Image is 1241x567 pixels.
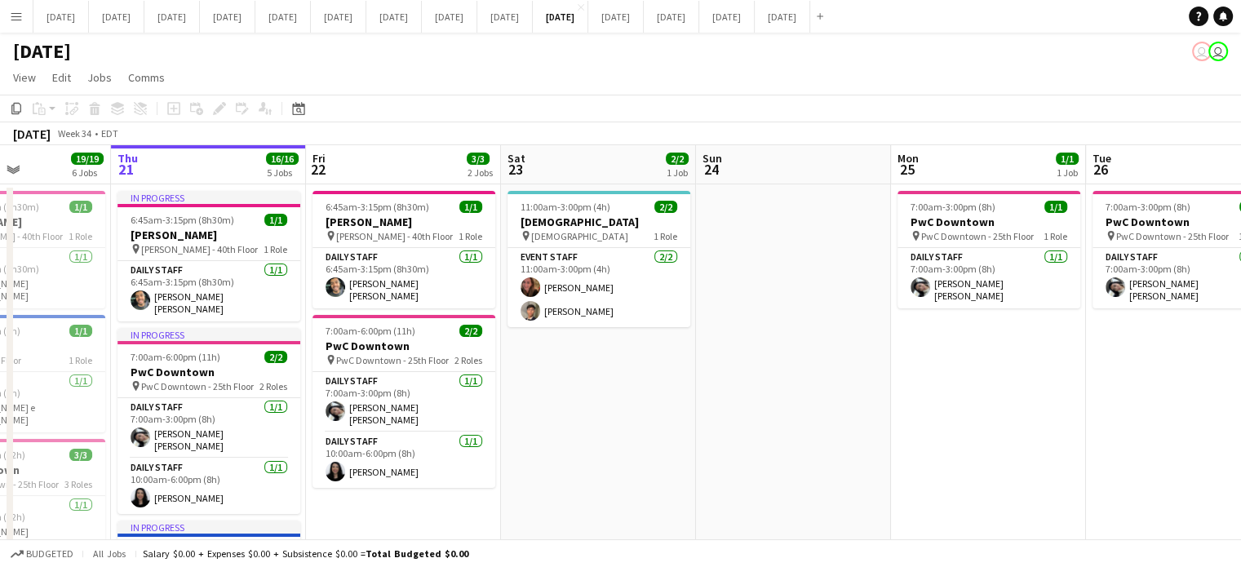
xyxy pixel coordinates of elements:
app-job-card: 7:00am-6:00pm (11h)2/2PwC Downtown PwC Downtown - 25th Floor2 RolesDaily Staff1/17:00am-3:00pm (8... [312,315,495,488]
button: [DATE] [89,1,144,33]
app-card-role: Daily Staff1/16:45am-3:15pm (8h30m)[PERSON_NAME] [PERSON_NAME] [312,248,495,308]
span: 1 Role [1044,230,1067,242]
span: 24 [700,160,722,179]
span: All jobs [90,547,129,560]
app-job-card: 11:00am-3:00pm (4h)2/2[DEMOGRAPHIC_DATA] [DEMOGRAPHIC_DATA]1 RoleEvent Staff2/211:00am-3:00pm (4h... [507,191,690,327]
span: 1/1 [1044,201,1067,213]
span: PwC Downtown - 25th Floor [141,380,254,392]
span: Comms [128,70,165,85]
app-user-avatar: Jolanta Rokowski [1208,42,1228,61]
span: [PERSON_NAME] - 40th Floor [336,230,453,242]
button: [DATE] [533,1,588,33]
button: [DATE] [311,1,366,33]
span: [PERSON_NAME] - 40th Floor [141,243,258,255]
span: 2/2 [654,201,677,213]
span: Tue [1093,151,1111,166]
app-card-role: Daily Staff1/17:00am-3:00pm (8h)[PERSON_NAME] [PERSON_NAME] [898,248,1080,308]
button: [DATE] [255,1,311,33]
app-card-role: Daily Staff1/16:45am-3:15pm (8h30m)[PERSON_NAME] [PERSON_NAME] [117,261,300,321]
button: [DATE] [644,1,699,33]
app-card-role: Daily Staff1/17:00am-3:00pm (8h)[PERSON_NAME] [PERSON_NAME] [312,372,495,432]
h3: [PERSON_NAME] [117,228,300,242]
a: Comms [122,67,171,88]
h3: PwC Downtown [117,365,300,379]
div: In progress [117,191,300,204]
div: EDT [101,127,118,140]
div: [DATE] [13,126,51,142]
button: [DATE] [477,1,533,33]
a: View [7,67,42,88]
app-card-role: Daily Staff1/17:00am-3:00pm (8h)[PERSON_NAME] [PERSON_NAME] [117,398,300,458]
span: 23 [505,160,525,179]
div: In progress [117,328,300,341]
span: 2/2 [666,153,689,165]
span: 6:45am-3:15pm (8h30m) [131,214,234,226]
span: 1/1 [69,201,92,213]
span: Jobs [87,70,112,85]
span: Sat [507,151,525,166]
span: 1 Role [69,230,92,242]
span: 7:00am-6:00pm (11h) [326,325,415,337]
span: 1/1 [69,325,92,337]
span: 1 Role [459,230,482,242]
span: 25 [895,160,919,179]
span: PwC Downtown - 25th Floor [1116,230,1229,242]
span: 2 Roles [259,380,287,392]
span: PwC Downtown - 25th Floor [336,354,449,366]
h3: PwC Downtown [898,215,1080,229]
span: 1/1 [459,201,482,213]
span: Sun [702,151,722,166]
span: 22 [310,160,326,179]
a: Jobs [81,67,118,88]
div: Salary $0.00 + Expenses $0.00 + Subsistence $0.00 = [143,547,468,560]
h3: PwC Downtown [312,339,495,353]
span: Budgeted [26,548,73,560]
span: 3 Roles [64,478,92,490]
button: [DATE] [144,1,200,33]
button: [DATE] [588,1,644,33]
span: Fri [312,151,326,166]
span: 1 Role [654,230,677,242]
span: 3/3 [69,449,92,461]
app-job-card: In progress7:00am-6:00pm (11h)2/2PwC Downtown PwC Downtown - 25th Floor2 RolesDaily Staff1/17:00a... [117,328,300,514]
div: In progress [117,520,300,534]
div: 1 Job [1057,166,1078,179]
span: Total Budgeted $0.00 [366,547,468,560]
app-job-card: 7:00am-3:00pm (8h)1/1PwC Downtown PwC Downtown - 25th Floor1 RoleDaily Staff1/17:00am-3:00pm (8h)... [898,191,1080,308]
span: Week 34 [54,127,95,140]
span: 2/2 [264,351,287,363]
app-card-role: Event Staff2/211:00am-3:00pm (4h)[PERSON_NAME][PERSON_NAME] [507,248,690,327]
div: 5 Jobs [267,166,298,179]
span: [DEMOGRAPHIC_DATA] [531,230,628,242]
span: Thu [117,151,138,166]
span: Mon [898,151,919,166]
button: [DATE] [366,1,422,33]
h1: [DATE] [13,39,71,64]
span: 1 Role [264,243,287,255]
span: 21 [115,160,138,179]
span: 1 Role [69,354,92,366]
button: [DATE] [33,1,89,33]
button: Budgeted [8,545,76,563]
span: 2/2 [459,325,482,337]
span: 1/1 [264,214,287,226]
div: 2 Jobs [468,166,493,179]
span: 7:00am-6:00pm (11h) [131,351,220,363]
app-job-card: In progress6:45am-3:15pm (8h30m)1/1[PERSON_NAME] [PERSON_NAME] - 40th Floor1 RoleDaily Staff1/16:... [117,191,300,321]
span: 1/1 [1056,153,1079,165]
app-job-card: 6:45am-3:15pm (8h30m)1/1[PERSON_NAME] [PERSON_NAME] - 40th Floor1 RoleDaily Staff1/16:45am-3:15pm... [312,191,495,308]
a: Edit [46,67,78,88]
span: 6:45am-3:15pm (8h30m) [326,201,429,213]
span: 11:00am-3:00pm (4h) [521,201,610,213]
div: 1 Job [667,166,688,179]
app-card-role: Daily Staff1/110:00am-6:00pm (8h)[PERSON_NAME] [117,458,300,514]
span: 7:00am-3:00pm (8h) [911,201,995,213]
app-user-avatar: Jolanta Rokowski [1192,42,1212,61]
button: [DATE] [755,1,810,33]
span: 7:00am-3:00pm (8h) [1106,201,1190,213]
